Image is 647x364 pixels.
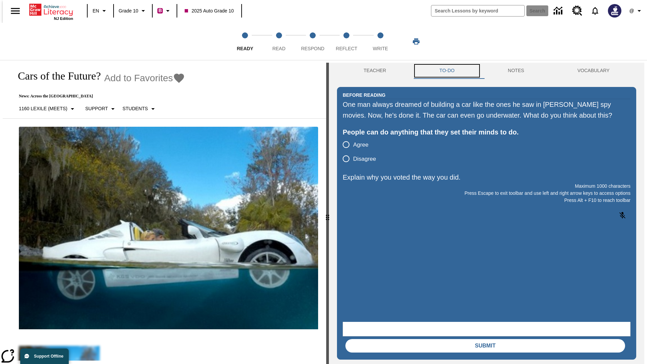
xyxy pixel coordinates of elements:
a: Data Center [550,2,568,20]
span: Grade 10 [119,7,138,14]
p: Support [85,105,108,112]
button: Reflect step 4 of 5 [327,23,366,60]
p: News: Across the [GEOGRAPHIC_DATA] [11,94,185,99]
span: Add to Favorites [104,73,173,84]
span: EN [93,7,99,14]
span: Reflect [336,46,358,51]
img: Avatar [608,4,621,18]
button: Select Lexile, 1160 Lexile (Meets) [16,103,79,115]
p: Students [122,105,148,112]
button: Select a new avatar [604,2,625,20]
span: Write [373,46,388,51]
a: Resource Center, Will open in new tab [568,2,586,20]
button: Boost Class color is violet red. Change class color [155,5,175,17]
p: Press Escape to exit toolbar and use left and right arrow keys to access options [343,190,630,197]
p: Maximum 1000 characters [343,183,630,190]
img: High-tech automobile treading water. [19,127,318,329]
button: Click to activate and allow voice recognition [614,207,630,223]
a: Notifications [586,2,604,20]
span: Ready [237,46,253,51]
button: Language: EN, Select a language [90,5,111,17]
button: Respond step 3 of 5 [293,23,332,60]
span: Support Offline [34,354,63,359]
div: poll [343,138,381,166]
div: Press Enter or Spacebar and then press right and left arrow keys to move the slider [326,63,329,364]
span: Agree [353,141,368,149]
button: Print [405,35,427,48]
button: Ready step 1 of 5 [225,23,265,60]
button: Scaffolds, Support [83,103,120,115]
button: Open side menu [5,1,25,21]
span: 2025 Auto Grade 10 [185,7,234,14]
div: Home [29,2,73,21]
button: Read step 2 of 5 [259,23,298,60]
button: Write step 5 of 5 [361,23,400,60]
p: 1160 Lexile (Meets) [19,105,67,112]
p: Press Alt + F10 to reach toolbar [343,197,630,204]
div: One man always dreamed of building a car like the ones he saw in [PERSON_NAME] spy movies. Now, h... [343,99,630,121]
button: Grade: Grade 10, Select a grade [116,5,150,17]
button: Submit [345,339,625,353]
body: Explain why you voted the way you did. Maximum 1000 characters Press Alt + F10 to reach toolbar P... [3,5,98,11]
span: @ [629,7,634,14]
p: Explain why you voted the way you did. [343,172,630,183]
span: Disagree [353,155,376,163]
span: B [158,6,162,15]
button: NOTES [481,63,551,79]
button: Teacher [337,63,413,79]
div: Instructional Panel Tabs [337,63,636,79]
div: activity [329,63,644,364]
span: Respond [301,46,324,51]
button: Support Offline [20,348,69,364]
h1: Cars of the Future? [11,70,101,82]
div: reading [3,63,326,361]
input: search field [431,5,524,16]
button: Profile/Settings [625,5,647,17]
button: TO-DO [413,63,481,79]
h2: Before Reading [343,91,386,99]
span: NJ Edition [54,17,73,21]
span: Read [272,46,285,51]
button: Add to Favorites - Cars of the Future? [104,72,185,84]
div: People can do anything that they set their minds to do. [343,127,630,138]
button: Select Student [120,103,159,115]
button: VOCABULARY [551,63,636,79]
